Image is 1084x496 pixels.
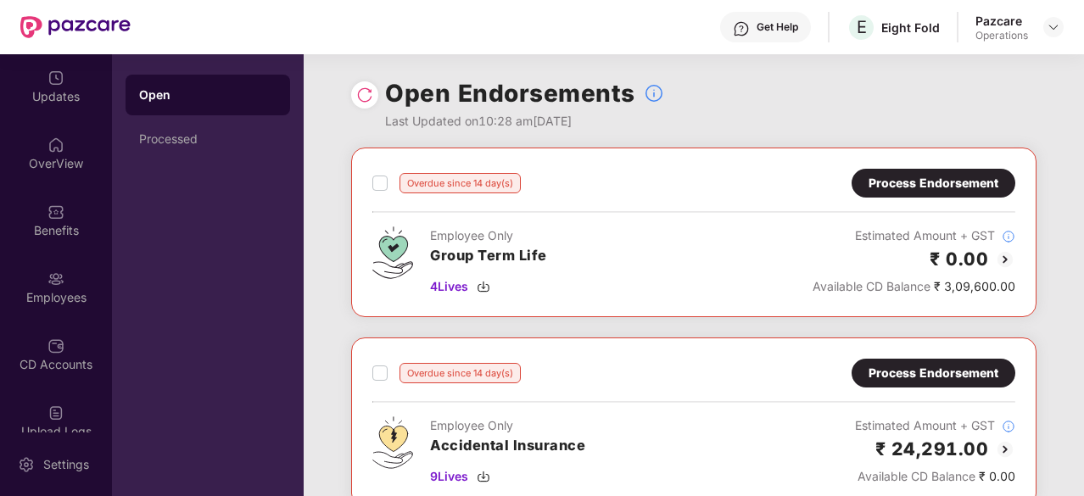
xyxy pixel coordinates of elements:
img: svg+xml;base64,PHN2ZyBpZD0iRG93bmxvYWQtMzJ4MzIiIHhtbG5zPSJodHRwOi8vd3d3LnczLm9yZy8yMDAwL3N2ZyIgd2... [477,470,490,483]
div: Employee Only [430,416,585,435]
img: svg+xml;base64,PHN2ZyBpZD0iSGVscC0zMngzMiIgeG1sbnM9Imh0dHA6Ly93d3cudzMub3JnLzIwMDAvc3ZnIiB3aWR0aD... [733,20,750,37]
div: Eight Fold [881,20,940,36]
span: E [857,17,867,37]
div: ₹ 3,09,600.00 [813,277,1015,296]
div: Overdue since 14 day(s) [400,363,521,383]
div: Estimated Amount + GST [855,416,1015,435]
div: Overdue since 14 day(s) [400,173,521,193]
img: svg+xml;base64,PHN2ZyB4bWxucz0iaHR0cDovL3d3dy53My5vcmcvMjAwMC9zdmciIHdpZHRoPSI0Ny43MTQiIGhlaWdodD... [372,226,413,279]
div: Get Help [757,20,798,34]
img: svg+xml;base64,PHN2ZyBpZD0iSG9tZSIgeG1sbnM9Imh0dHA6Ly93d3cudzMub3JnLzIwMDAvc3ZnIiB3aWR0aD0iMjAiIG... [47,137,64,153]
span: Available CD Balance [858,469,975,483]
h3: Group Term Life [430,245,547,267]
div: Processed [139,132,277,146]
span: Available CD Balance [813,279,930,293]
img: svg+xml;base64,PHN2ZyBpZD0iU2V0dGluZy0yMHgyMCIgeG1sbnM9Imh0dHA6Ly93d3cudzMub3JnLzIwMDAvc3ZnIiB3aW... [18,456,35,473]
h1: Open Endorsements [385,75,635,112]
img: svg+xml;base64,PHN2ZyBpZD0iQmFjay0yMHgyMCIgeG1sbnM9Imh0dHA6Ly93d3cudzMub3JnLzIwMDAvc3ZnIiB3aWR0aD... [995,439,1015,460]
img: svg+xml;base64,PHN2ZyBpZD0iUmVsb2FkLTMyeDMyIiB4bWxucz0iaHR0cDovL3d3dy53My5vcmcvMjAwMC9zdmciIHdpZH... [356,86,373,103]
img: svg+xml;base64,PHN2ZyBpZD0iRHJvcGRvd24tMzJ4MzIiIHhtbG5zPSJodHRwOi8vd3d3LnczLm9yZy8yMDAwL3N2ZyIgd2... [1047,20,1060,34]
h2: ₹ 24,291.00 [875,435,989,463]
div: Process Endorsement [869,174,998,192]
img: svg+xml;base64,PHN2ZyBpZD0iQmFjay0yMHgyMCIgeG1sbnM9Imh0dHA6Ly93d3cudzMub3JnLzIwMDAvc3ZnIiB3aWR0aD... [995,249,1015,270]
div: Last Updated on 10:28 am[DATE] [385,112,664,131]
div: Employee Only [430,226,547,245]
div: Settings [38,456,94,473]
div: Pazcare [975,13,1028,29]
img: svg+xml;base64,PHN2ZyBpZD0iSW5mb18tXzMyeDMyIiBkYXRhLW5hbWU9IkluZm8gLSAzMngzMiIgeG1sbnM9Imh0dHA6Ly... [1002,230,1015,243]
img: New Pazcare Logo [20,16,131,38]
img: svg+xml;base64,PHN2ZyBpZD0iQmVuZWZpdHMiIHhtbG5zPSJodHRwOi8vd3d3LnczLm9yZy8yMDAwL3N2ZyIgd2lkdGg9Ij... [47,203,64,220]
span: 4 Lives [430,277,468,296]
img: svg+xml;base64,PHN2ZyBpZD0iVXBsb2FkX0xvZ3MiIGRhdGEtbmFtZT0iVXBsb2FkIExvZ3MiIHhtbG5zPSJodHRwOi8vd3... [47,404,64,421]
img: svg+xml;base64,PHN2ZyBpZD0iQ0RfQWNjb3VudHMiIGRhdGEtbmFtZT0iQ0QgQWNjb3VudHMiIHhtbG5zPSJodHRwOi8vd3... [47,337,64,354]
img: svg+xml;base64,PHN2ZyB4bWxucz0iaHR0cDovL3d3dy53My5vcmcvMjAwMC9zdmciIHdpZHRoPSI0OS4zMjEiIGhlaWdodD... [372,416,413,469]
div: ₹ 0.00 [855,467,1015,486]
div: Open [139,86,277,103]
img: svg+xml;base64,PHN2ZyBpZD0iSW5mb18tXzMyeDMyIiBkYXRhLW5hbWU9IkluZm8gLSAzMngzMiIgeG1sbnM9Imh0dHA6Ly... [1002,420,1015,433]
h3: Accidental Insurance [430,435,585,457]
img: svg+xml;base64,PHN2ZyBpZD0iRW1wbG95ZWVzIiB4bWxucz0iaHR0cDovL3d3dy53My5vcmcvMjAwMC9zdmciIHdpZHRoPS... [47,270,64,287]
div: Operations [975,29,1028,42]
img: svg+xml;base64,PHN2ZyBpZD0iRG93bmxvYWQtMzJ4MzIiIHhtbG5zPSJodHRwOi8vd3d3LnczLm9yZy8yMDAwL3N2ZyIgd2... [477,280,490,293]
img: svg+xml;base64,PHN2ZyBpZD0iSW5mb18tXzMyeDMyIiBkYXRhLW5hbWU9IkluZm8gLSAzMngzMiIgeG1sbnM9Imh0dHA6Ly... [644,83,664,103]
span: 9 Lives [430,467,468,486]
img: svg+xml;base64,PHN2ZyBpZD0iVXBkYXRlZCIgeG1sbnM9Imh0dHA6Ly93d3cudzMub3JnLzIwMDAvc3ZnIiB3aWR0aD0iMj... [47,70,64,86]
div: Process Endorsement [869,364,998,382]
div: Estimated Amount + GST [813,226,1015,245]
h2: ₹ 0.00 [930,245,988,273]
